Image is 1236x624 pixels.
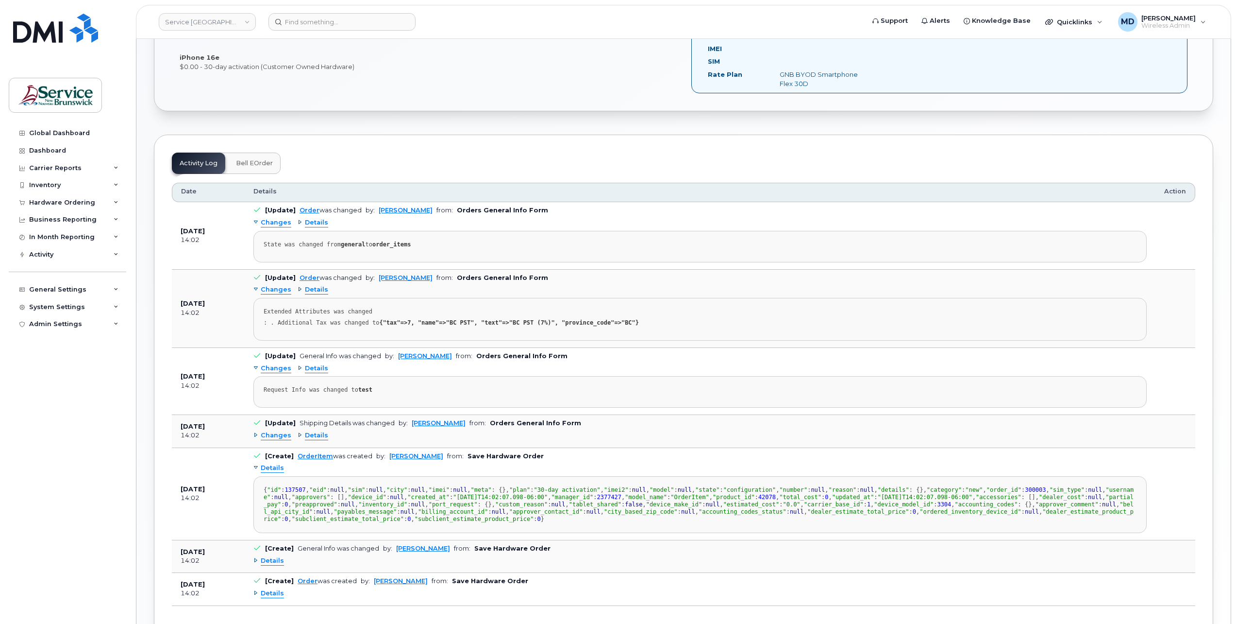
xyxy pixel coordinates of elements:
[265,452,294,460] b: [Create]
[374,577,428,585] a: [PERSON_NAME]
[261,285,291,295] span: Changes
[330,486,344,493] span: null
[159,13,256,31] a: Service New Brunswick (SNB)
[1088,494,1102,501] span: null
[265,207,296,214] b: [Update]
[454,545,470,552] span: from:
[429,501,478,508] span: "port_request"
[632,486,646,493] span: null
[181,485,205,493] b: [DATE]
[305,431,328,440] span: Details
[779,486,807,493] span: "number"
[305,285,328,295] span: Details
[181,236,236,244] div: 14:02
[453,486,467,493] span: null
[534,486,601,493] span: "30-day activation"
[681,508,695,515] span: null
[181,373,205,380] b: [DATE]
[930,16,950,26] span: Alerts
[305,218,328,227] span: Details
[181,431,236,440] div: 14:02
[965,486,983,493] span: "new"
[274,494,288,501] span: null
[172,26,684,71] div: REQUESTED $0.00 - 30-day activation (Customer Owned Hardware)
[411,501,425,508] span: null
[418,508,488,515] span: "billing_account_id"
[369,486,383,493] span: null
[265,352,296,360] b: [Update]
[937,501,951,508] span: 3304
[432,577,448,585] span: from:
[1141,22,1196,30] span: Wireless Admin
[453,494,548,501] span: "[DATE]T14:02:07.098-06:00"
[807,508,909,515] span: "dealer_estimate_total_price"
[341,241,366,248] strong: general
[604,486,629,493] span: "imei2"
[379,319,639,326] strong: {"tax"=>7, "name"=>"BC PST", "text"=>"BC PST (7%)", "province_code"=>"BC"}
[181,494,236,503] div: 14:02
[708,57,720,66] label: SIM
[361,577,370,585] span: by:
[415,516,534,522] span: "subclient_estimate_product_price"
[298,577,317,585] a: Order
[811,486,825,493] span: null
[298,452,333,460] a: OrderItem
[509,486,530,493] span: "plan"
[957,11,1037,31] a: Knowledge Base
[919,508,1021,515] span: "ordered_inventory_device_id"
[705,501,719,508] span: null
[1057,18,1092,26] span: Quicklinks
[236,159,273,167] span: Bell eOrder
[300,207,319,214] a: Order
[267,486,281,493] span: "id"
[386,486,407,493] span: "city"
[1039,494,1085,501] span: "dealer_cost"
[181,381,236,390] div: 14:02
[412,419,466,427] a: [PERSON_NAME]
[976,494,1021,501] span: "accessories"
[268,13,416,31] input: Find something...
[790,508,804,515] span: null
[284,486,305,493] span: 137507
[457,207,548,214] b: Orders General Info Form
[927,486,962,493] span: "category"
[379,207,433,214] a: [PERSON_NAME]
[537,516,541,522] span: 0
[874,501,934,508] span: "device_model_id"
[723,486,776,493] span: "configuration"
[265,419,296,427] b: [Update]
[264,241,1136,248] div: State was changed from to
[436,207,453,214] span: from:
[284,501,288,508] span: 0
[457,274,548,281] b: Orders General Info Form
[261,589,284,598] span: Details
[678,486,692,493] span: null
[181,227,205,235] b: [DATE]
[385,352,394,360] span: by:
[264,486,1134,501] span: "username"
[181,187,197,196] span: Date
[300,274,362,281] div: was changed
[646,501,702,508] span: "device_make_id"
[334,508,397,515] span: "payables_message"
[476,352,568,360] b: Orders General Info Form
[261,431,291,440] span: Changes
[878,494,972,501] span: "[DATE]T14:02:07.098-06:00"
[292,501,337,508] span: "preapproved"
[708,44,722,53] label: IMEI
[376,452,385,460] span: by:
[316,508,330,515] span: null
[713,494,755,501] span: "product_id"
[411,486,425,493] span: null
[867,501,870,508] span: 1
[986,486,1021,493] span: "order_id"
[264,308,1136,315] div: Extended Attributes was changed
[399,419,408,427] span: by:
[264,386,1136,394] div: Request Info was changed to
[181,589,236,598] div: 14:02
[586,508,601,515] span: null
[625,501,642,508] span: false
[181,548,205,555] b: [DATE]
[955,501,1018,508] span: "accounting_codes"
[758,494,776,501] span: 42078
